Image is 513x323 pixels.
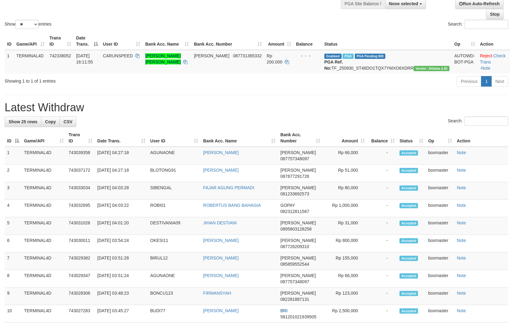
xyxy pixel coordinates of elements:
[63,119,72,124] span: CSV
[400,256,418,261] span: Accepted
[280,174,309,179] span: Copy 087877291726 to clipboard
[400,186,418,191] span: Accepted
[323,288,367,305] td: Rp 123,000
[59,117,76,127] a: CSV
[280,262,309,267] span: Copy 085859552544 to clipboard
[465,117,508,126] input: Search:
[457,76,482,87] a: Previous
[5,101,508,114] h1: Latest Withdraw
[22,165,66,182] td: TERMINAL4D
[481,66,491,71] a: Note
[15,20,39,29] select: Showentries
[280,227,311,231] span: Copy 0895803128258 to clipboard
[323,165,367,182] td: Rp 51,000
[267,53,283,64] span: Rp 200.000
[66,147,95,165] td: 743039358
[66,200,95,217] td: 743032695
[5,288,22,305] td: 9
[95,217,148,235] td: [DATE] 04:01:20
[426,305,454,323] td: boxmaster
[95,235,148,252] td: [DATE] 03:54:24
[95,182,148,200] td: [DATE] 04:03:28
[491,76,508,87] a: Next
[95,129,148,147] th: Date Trans.: activate to sort column ascending
[47,32,74,50] th: Trans ID: activate to sort column ascending
[22,129,66,147] th: Game/API: activate to sort column ascending
[280,185,316,190] span: [PERSON_NAME]
[50,53,71,58] span: 742338052
[324,59,343,71] b: PGA Ref. No:
[203,256,239,260] a: [PERSON_NAME]
[5,76,209,84] div: Showing 1 to 1 of 1 entries
[22,200,66,217] td: TERMINAL4D
[280,291,316,296] span: [PERSON_NAME]
[448,117,508,126] label: Search:
[145,53,181,64] a: [PERSON_NAME] [PERSON_NAME]
[66,235,95,252] td: 743030011
[452,50,478,74] td: AUTOWD-BOT-PGA
[100,32,143,50] th: User ID: activate to sort column ascending
[389,1,418,6] span: None selected
[457,308,466,313] a: Note
[400,203,418,208] span: Accepted
[280,156,309,161] span: Copy 087757348097 to clipboard
[280,238,316,243] span: [PERSON_NAME]
[322,50,452,74] td: TF_250930_ST46DO1TQX7YMXO6XDRR
[280,297,309,302] span: Copy 082281887131 to clipboard
[148,235,201,252] td: OKESI11
[397,129,426,147] th: Status: activate to sort column ascending
[457,168,466,173] a: Note
[367,288,397,305] td: -
[14,50,47,74] td: TERMINAL4D
[278,129,323,147] th: Bank Acc. Number: activate to sort column ascending
[280,220,316,225] span: [PERSON_NAME]
[22,305,66,323] td: TERMINAL4D
[203,203,261,208] a: ROBERTUS BANG BAHAGIA
[280,279,309,284] span: Copy 087757348097 to clipboard
[148,270,201,288] td: AGUNAONE
[323,129,367,147] th: Amount: activate to sort column ascending
[367,217,397,235] td: -
[400,150,418,156] span: Accepted
[192,32,264,50] th: Bank Acc. Number: activate to sort column ascending
[426,217,454,235] td: boxmaster
[203,220,237,225] a: JIHAN DESTIANI
[264,32,294,50] th: Amount: activate to sort column ascending
[66,288,95,305] td: 743028306
[5,32,14,50] th: ID
[280,256,316,260] span: [PERSON_NAME]
[367,147,397,165] td: -
[355,54,386,59] span: PGA Pending
[457,150,466,155] a: Note
[203,273,239,278] a: [PERSON_NAME]
[296,53,320,59] div: - - -
[280,168,316,173] span: [PERSON_NAME]
[66,252,95,270] td: 743029382
[203,308,239,313] a: [PERSON_NAME]
[280,273,316,278] span: [PERSON_NAME]
[22,270,66,288] td: TERMINAL4D
[426,270,454,288] td: boxmaster
[95,305,148,323] td: [DATE] 03:45:27
[400,168,418,173] span: Accepted
[294,32,322,50] th: Balance
[5,165,22,182] td: 2
[400,291,418,296] span: Accepted
[66,217,95,235] td: 743031026
[66,270,95,288] td: 743029347
[280,314,316,319] span: Copy 581201021939505 to clipboard
[280,244,309,249] span: Copy 087726209310 to clipboard
[76,53,93,64] span: [DATE] 16:11:55
[203,291,231,296] a: FIRMANSYAH
[45,119,56,124] span: Copy
[457,256,466,260] a: Note
[203,238,239,243] a: [PERSON_NAME]
[148,147,201,165] td: AGUNAONE
[400,309,418,314] span: Accepted
[66,182,95,200] td: 743033034
[5,147,22,165] td: 1
[367,235,397,252] td: -
[148,182,201,200] td: SIBENGAL
[203,185,254,190] a: FAJAR AGUNG PERMADI
[426,200,454,217] td: boxmaster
